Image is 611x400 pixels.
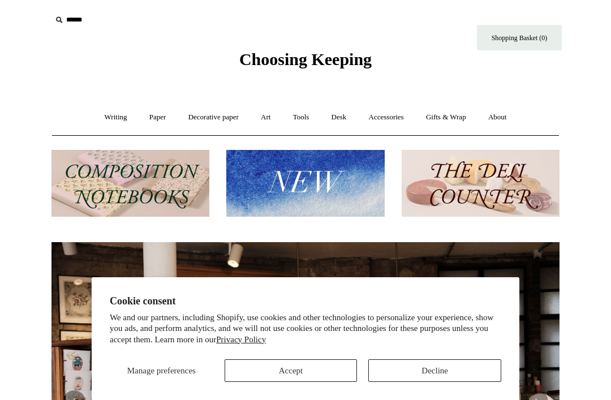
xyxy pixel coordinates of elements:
button: Accept [225,359,358,382]
a: Paper [139,102,177,132]
a: Accessories [359,102,414,132]
a: Gifts & Wrap [416,102,476,132]
p: We and our partners, including Shopify, use cookies and other technologies to personalize your ex... [110,312,501,346]
img: New.jpg__PID:f73bdf93-380a-4a35-bcfe-7823039498e1 [226,150,384,217]
button: Manage preferences [110,359,213,382]
img: The Deli Counter [402,150,560,217]
h2: Cookie consent [110,295,501,307]
span: Manage preferences [127,366,196,375]
a: About [478,102,517,132]
span: Choosing Keeping [239,50,372,68]
a: Privacy Policy [216,335,266,344]
button: Decline [368,359,501,382]
a: Tools [283,102,320,132]
a: Desk [321,102,357,132]
img: 202302 Composition ledgers.jpg__PID:69722ee6-fa44-49dd-a067-31375e5d54ec [51,150,209,217]
a: Shopping Basket (0) [477,25,562,50]
a: Decorative paper [178,102,249,132]
a: Art [251,102,281,132]
a: Choosing Keeping [239,59,372,67]
a: Writing [94,102,137,132]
